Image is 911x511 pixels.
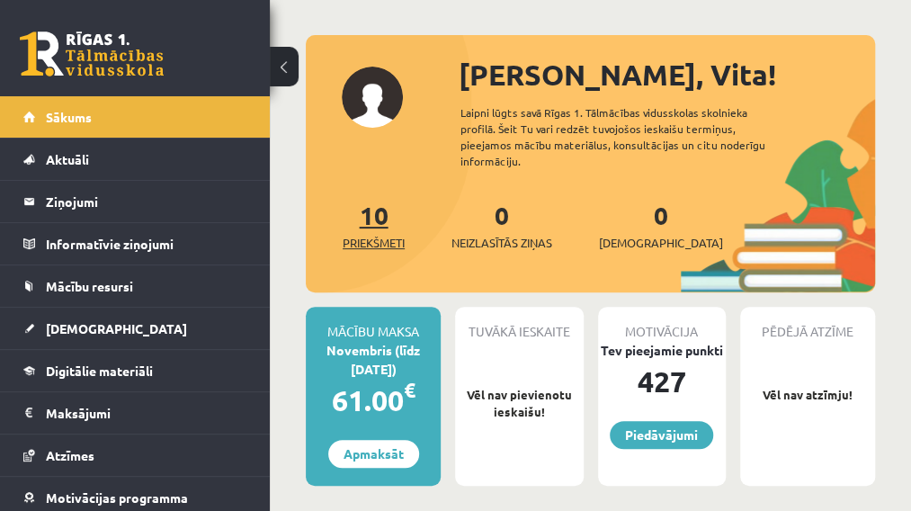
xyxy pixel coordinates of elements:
[23,392,247,434] a: Maksājumi
[46,223,247,264] legend: Informatīvie ziņojumi
[598,341,726,360] div: Tev pieejamie punkti
[328,440,419,468] a: Apmaksāt
[610,421,713,449] a: Piedāvājumi
[599,199,723,252] a: 0[DEMOGRAPHIC_DATA]
[46,392,247,434] legend: Maksājumi
[306,379,441,422] div: 61.00
[23,308,247,349] a: [DEMOGRAPHIC_DATA]
[306,341,441,379] div: Novembris (līdz [DATE])
[464,386,574,421] p: Vēl nav pievienotu ieskaišu!
[23,181,247,222] a: Ziņojumi
[460,104,802,169] div: Laipni lūgts savā Rīgas 1. Tālmācības vidusskolas skolnieka profilā. Šeit Tu vari redzēt tuvojošo...
[46,109,92,125] span: Sākums
[343,234,405,252] span: Priekšmeti
[23,223,247,264] a: Informatīvie ziņojumi
[343,199,405,252] a: 10Priekšmeti
[451,199,552,252] a: 0Neizlasītās ziņas
[23,139,247,180] a: Aktuāli
[23,350,247,391] a: Digitālie materiāli
[740,307,875,341] div: Pēdējā atzīme
[20,31,164,76] a: Rīgas 1. Tālmācības vidusskola
[23,96,247,138] a: Sākums
[46,151,89,167] span: Aktuāli
[46,447,94,463] span: Atzīmes
[455,307,583,341] div: Tuvākā ieskaite
[598,360,726,403] div: 427
[46,489,188,506] span: Motivācijas programma
[46,181,247,222] legend: Ziņojumi
[459,53,875,96] div: [PERSON_NAME], Vita!
[598,307,726,341] div: Motivācija
[451,234,552,252] span: Neizlasītās ziņas
[599,234,723,252] span: [DEMOGRAPHIC_DATA]
[749,386,866,404] p: Vēl nav atzīmju!
[23,435,247,476] a: Atzīmes
[46,320,187,336] span: [DEMOGRAPHIC_DATA]
[46,363,153,379] span: Digitālie materiāli
[404,377,415,403] span: €
[23,265,247,307] a: Mācību resursi
[306,307,441,341] div: Mācību maksa
[46,278,133,294] span: Mācību resursi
